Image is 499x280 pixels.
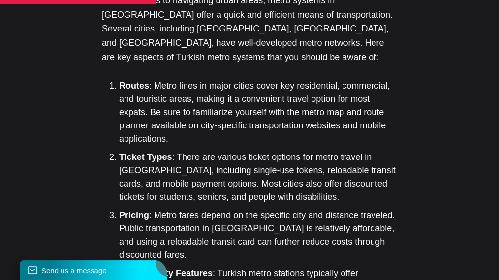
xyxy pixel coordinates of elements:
strong: Ticket Types [119,152,172,162]
strong: Routes [119,81,149,91]
li: : Metro lines in major cities cover key residential, commercial, and touristic areas, making it a... [119,79,397,146]
li: : There are various ticket options for metro travel in [GEOGRAPHIC_DATA], including single-use to... [119,151,397,204]
li: : Metro fares depend on the specific city and distance traveled. Public transportation in [GEOGRA... [119,209,397,262]
strong: Pricing [119,210,149,220]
